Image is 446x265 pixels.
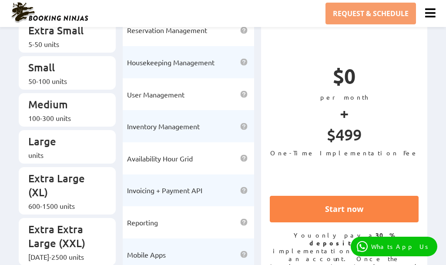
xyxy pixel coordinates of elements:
div: [DATE]-2500 units [28,252,97,261]
img: help icon [240,218,248,226]
div: units [28,151,97,159]
div: 50-100 units [28,77,97,85]
p: $499 [270,125,419,149]
p: $0 [270,63,419,93]
img: help icon [240,91,248,98]
a: WhatsApp Us [351,237,437,256]
img: help icon [240,58,248,66]
img: help icon [240,187,248,194]
span: Mobile Apps [127,250,166,259]
p: Large [28,134,97,151]
p: + [270,101,419,125]
a: REQUEST & SCHEDULE [325,3,416,24]
p: Extra Extra Large (XXL) [28,222,97,252]
img: Booking Ninjas Logo [10,2,89,23]
p: per month [270,93,419,101]
div: 100-300 units [28,114,97,122]
img: help icon [240,123,248,130]
span: Housekeeping Management [127,58,215,67]
strong: 30% deposit [309,231,395,247]
div: 600-1500 units [28,201,97,210]
img: help icon [240,27,248,34]
a: Start now [270,196,419,222]
span: User Management [127,90,184,99]
p: Medium [28,97,97,114]
span: Reservation Management [127,26,207,34]
span: Invoicing + Payment API [127,186,202,195]
p: Small [28,60,97,77]
p: Extra Small [28,23,97,40]
p: One-Time Implementation Fee [270,149,419,157]
span: Inventory Management [127,122,200,131]
span: Availability Hour Grid [127,154,193,163]
img: help icon [240,251,248,258]
img: help icon [240,154,248,162]
p: Extra Large (XL) [28,171,97,201]
div: 5-50 units [28,40,97,48]
p: WhatsApp Us [371,243,431,250]
span: Reporting [127,218,158,227]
